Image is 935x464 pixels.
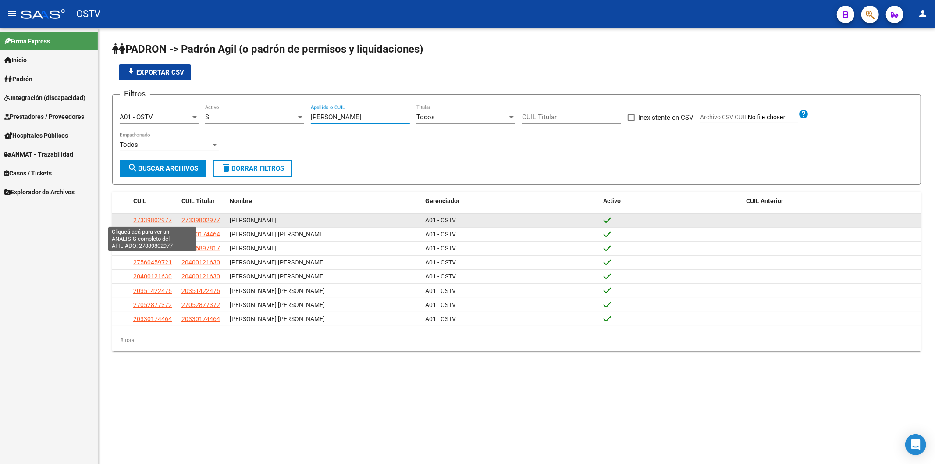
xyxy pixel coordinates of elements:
div: Open Intercom Messenger [905,434,926,455]
span: CUIL Titular [181,197,215,204]
div: 8 total [112,329,921,351]
span: Explorador de Archivos [4,187,75,197]
datatable-header-cell: Activo [600,192,743,211]
span: A01 - OSTV [425,301,456,308]
span: Borrar Filtros [221,164,284,172]
span: ANMAT - Trazabilidad [4,150,73,159]
span: Si [205,113,211,121]
span: Archivo CSV CUIL [700,114,748,121]
span: [PERSON_NAME] [PERSON_NAME] [230,315,325,322]
span: Activo [604,197,621,204]
span: 20330174464 [181,231,220,238]
span: [PERSON_NAME] [PERSON_NAME] [230,287,325,294]
span: Inicio [4,55,27,65]
mat-icon: search [128,163,138,173]
mat-icon: menu [7,8,18,19]
span: Casos / Tickets [4,168,52,178]
span: [PERSON_NAME] [PERSON_NAME] - [230,301,328,308]
mat-icon: file_download [126,67,136,77]
datatable-header-cell: CUIL Anterior [743,192,921,211]
span: 27339802977 [181,217,220,224]
datatable-header-cell: CUIL [130,192,178,211]
button: Buscar Archivos [120,160,206,177]
span: Integración (discapacidad) [4,93,85,103]
span: A01 - OSTV [425,259,456,266]
span: 20400121630 [181,259,220,266]
span: Nombre [230,197,252,204]
span: 20351422476 [133,287,172,294]
span: 20330174464 [181,315,220,322]
span: [PERSON_NAME] [PERSON_NAME] [230,259,325,266]
mat-icon: person [917,8,928,19]
span: [PERSON_NAME] [230,245,277,252]
span: Padrón [4,74,32,84]
span: A01 - OSTV [425,245,456,252]
span: 20076897817 [133,245,172,252]
mat-icon: delete [221,163,231,173]
span: Firma Express [4,36,50,46]
button: Exportar CSV [119,64,191,80]
span: - OSTV [69,4,100,24]
span: Hospitales Públicos [4,131,68,140]
span: A01 - OSTV [425,231,456,238]
span: [PERSON_NAME] [PERSON_NAME] [230,273,325,280]
input: Archivo CSV CUIL [748,114,798,121]
span: PADRON -> Padrón Agil (o padrón de permisos y liquidaciones) [112,43,423,55]
span: Gerenciador [425,197,460,204]
button: Borrar Filtros [213,160,292,177]
span: Prestadores / Proveedores [4,112,84,121]
span: 20351422476 [181,287,220,294]
span: A01 - OSTV [120,113,153,121]
span: A01 - OSTV [425,217,456,224]
span: CUIL [133,197,146,204]
mat-icon: help [798,109,809,119]
span: A01 - OSTV [425,287,456,294]
span: Todos [416,113,435,121]
span: 27052877372 [181,301,220,308]
datatable-header-cell: Gerenciador [422,192,600,211]
span: 20076897817 [181,245,220,252]
span: 20330174464 [133,315,172,322]
span: Buscar Archivos [128,164,198,172]
span: Todos [120,141,138,149]
span: 27560459721 [133,259,172,266]
span: A01 - OSTV [425,273,456,280]
datatable-header-cell: Nombre [226,192,422,211]
span: 27529582477 [133,231,172,238]
span: CUIL Anterior [747,197,784,204]
h3: Filtros [120,88,150,100]
span: Inexistente en CSV [638,112,693,123]
span: A01 - OSTV [425,315,456,322]
span: [PERSON_NAME] [PERSON_NAME] [230,231,325,238]
span: 20400121630 [181,273,220,280]
span: 27339802977 [133,217,172,224]
datatable-header-cell: CUIL Titular [178,192,226,211]
span: Exportar CSV [126,68,184,76]
span: 20400121630 [133,273,172,280]
span: [PERSON_NAME] [230,217,277,224]
span: 27052877372 [133,301,172,308]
